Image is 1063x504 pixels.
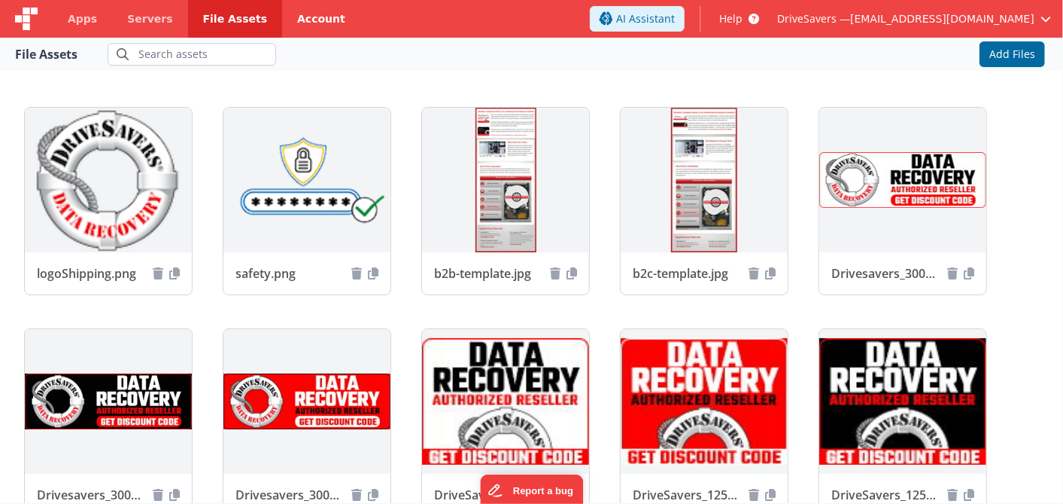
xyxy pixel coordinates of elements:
[777,11,1051,26] button: DriveSavers — [EMAIL_ADDRESS][DOMAIN_NAME]
[434,486,544,504] span: DriveSavers_125x95_1_R4.jpg
[831,264,941,283] span: Drivesavers_300x100_2.jpg
[235,486,345,504] span: Drivesavers_300x100_3_R4.jpg
[633,264,743,283] span: b2c-template.jpg
[616,11,675,26] span: AI Assistant
[37,264,147,283] span: logoShipping.png
[777,11,850,26] span: DriveSavers —
[203,11,268,26] span: File Assets
[37,486,147,504] span: Drivesavers_300x100_2_R4.jpg
[979,41,1045,67] button: Add Files
[68,11,97,26] span: Apps
[831,486,941,504] span: DriveSavers_125x95_2_R4.jpg
[434,264,544,283] span: b2b-template.jpg
[235,264,345,283] span: safety.png
[15,45,77,63] div: File Assets
[850,11,1034,26] span: [EMAIL_ADDRESS][DOMAIN_NAME]
[108,43,276,66] input: Search assets
[127,11,172,26] span: Servers
[590,6,685,32] button: AI Assistant
[633,486,743,504] span: DriveSavers_125x95_3_R4.jpg
[719,11,743,26] span: Help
